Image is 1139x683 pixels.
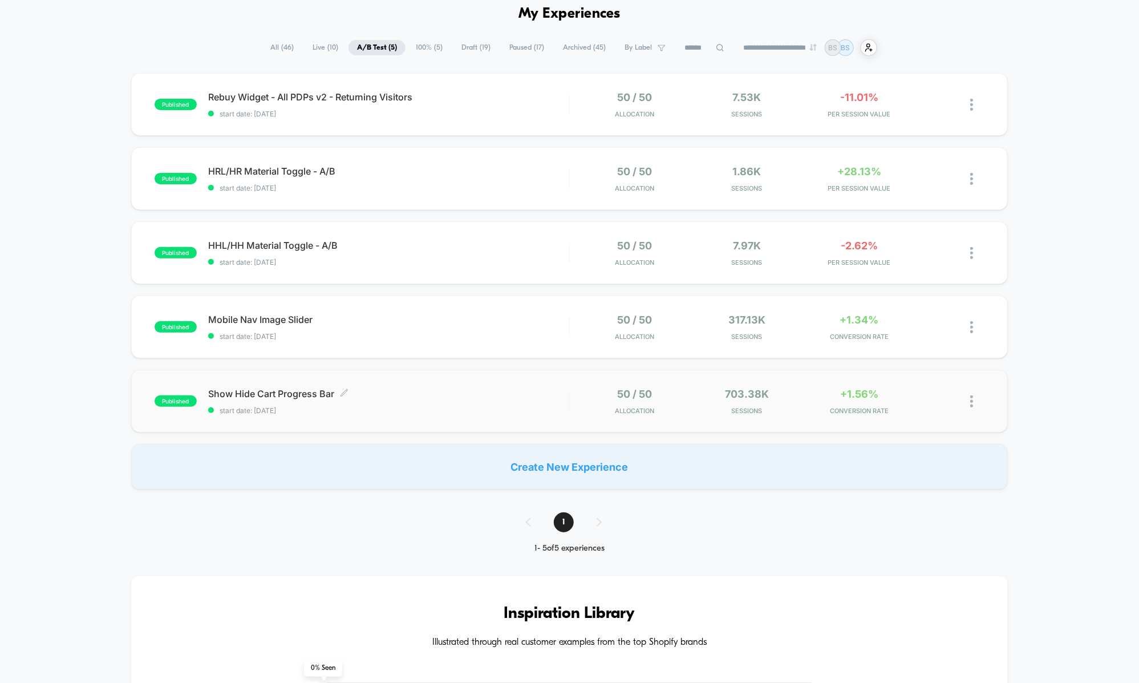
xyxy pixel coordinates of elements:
[970,247,973,259] img: close
[554,512,574,532] span: 1
[617,388,652,400] span: 50 / 50
[970,99,973,111] img: close
[165,605,974,623] h3: Inspiration Library
[501,40,553,55] span: Paused ( 17 )
[304,40,347,55] span: Live ( 10 )
[208,184,569,192] span: start date: [DATE]
[840,91,878,103] span: -11.01%
[208,332,569,341] span: start date: [DATE]
[837,165,881,177] span: +28.13%
[208,406,569,415] span: start date: [DATE]
[208,258,569,266] span: start date: [DATE]
[208,110,569,118] span: start date: [DATE]
[810,44,817,51] img: end
[131,444,1008,490] div: Create New Experience
[304,660,342,677] span: 0 % Seen
[554,40,614,55] span: Archived ( 45 )
[733,91,761,103] span: 7.53k
[407,40,451,55] span: 100% ( 5 )
[208,388,569,399] span: Show Hide Cart Progress Bar
[208,165,569,177] span: HRL/HR Material Toggle - A/B
[262,40,302,55] span: All ( 46 )
[617,165,652,177] span: 50 / 50
[615,110,654,118] span: Allocation
[615,184,654,192] span: Allocation
[840,388,878,400] span: +1.56%
[514,544,625,553] div: 1 - 5 of 5 experiences
[155,247,197,258] span: published
[725,388,769,400] span: 703.38k
[970,173,973,185] img: close
[617,91,652,103] span: 50 / 50
[615,258,654,266] span: Allocation
[841,240,878,252] span: -2.62%
[208,240,569,251] span: HHL/HH Material Toggle - A/B
[615,333,654,341] span: Allocation
[806,184,913,192] span: PER SESSION VALUE
[970,395,973,407] img: close
[453,40,499,55] span: Draft ( 19 )
[208,314,569,325] span: Mobile Nav Image Slider
[348,40,406,55] span: A/B Test ( 5 )
[806,258,913,266] span: PER SESSION VALUE
[615,407,654,415] span: Allocation
[970,321,973,333] img: close
[617,240,652,252] span: 50 / 50
[694,407,800,415] span: Sessions
[806,407,913,415] span: CONVERSION RATE
[208,91,569,103] span: Rebuy Widget - All PDPs v2 - Returning Visitors
[625,43,652,52] span: By Label
[617,314,652,326] span: 50 / 50
[694,110,800,118] span: Sessions
[155,395,197,407] span: published
[840,314,879,326] span: +1.34%
[728,314,765,326] span: 317.13k
[841,43,850,52] p: BS
[733,165,761,177] span: 1.86k
[733,240,761,252] span: 7.97k
[694,258,800,266] span: Sessions
[694,184,800,192] span: Sessions
[694,333,800,341] span: Sessions
[155,173,197,184] span: published
[829,43,838,52] p: BS
[155,321,197,333] span: published
[806,110,913,118] span: PER SESSION VALUE
[165,637,974,648] h4: Illustrated through real customer examples from the top Shopify brands
[155,99,197,110] span: published
[518,6,621,22] h1: My Experiences
[806,333,913,341] span: CONVERSION RATE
